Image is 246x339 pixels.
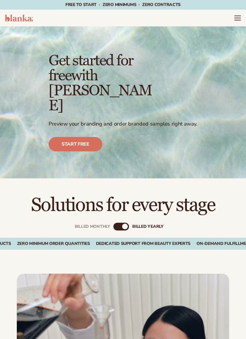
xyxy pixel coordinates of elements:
img: logo [5,14,33,22]
h1: Get started for free with [PERSON_NAME] [49,53,156,113]
h2: Solutions for every stage [17,195,229,215]
summary: Menu [234,14,241,22]
span: Free to start · ZERO minimums · ZERO contracts [65,2,181,7]
div: Zero Minimum Order QuantitieS [17,241,90,246]
p: Preview your branding and order branded samples right away. [49,120,197,127]
a: Start free [49,137,102,151]
div: Billed Monthly [75,224,110,229]
div: billed Yearly [132,224,163,229]
div: Dedicated Support From Beauty Experts [96,241,191,246]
